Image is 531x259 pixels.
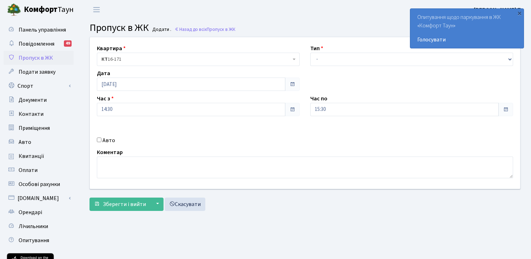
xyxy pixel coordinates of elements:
span: Авто [19,138,31,146]
div: × [516,9,523,16]
a: Контакти [4,107,74,121]
a: Авто [4,135,74,149]
a: [PERSON_NAME] П. [474,6,523,14]
label: Коментар [97,148,123,157]
a: Скасувати [165,198,205,211]
a: Документи [4,93,74,107]
span: <b>КТ</b>&nbsp;&nbsp;&nbsp;&nbsp;16-171 [97,53,300,66]
label: Час по [310,94,327,103]
span: Таун [24,4,74,16]
a: Опитування [4,233,74,247]
div: Опитування щодо паркування в ЖК «Комфорт Таун» [410,9,524,48]
a: Лічильники [4,219,74,233]
a: Приміщення [4,121,74,135]
a: Орендарі [4,205,74,219]
a: Квитанції [4,149,74,163]
a: Пропуск в ЖК [4,51,74,65]
span: Оплати [19,166,38,174]
span: Орендарі [19,208,42,216]
a: Подати заявку [4,65,74,79]
a: Оплати [4,163,74,177]
a: Особові рахунки [4,177,74,191]
span: Пропуск в ЖК [19,54,53,62]
label: Час з [97,94,114,103]
span: Подати заявку [19,68,55,76]
span: Опитування [19,237,49,244]
img: logo.png [7,3,21,17]
span: Квитанції [19,152,44,160]
a: Спорт [4,79,74,93]
a: Голосувати [417,35,517,44]
span: Повідомлення [19,40,54,48]
b: Комфорт [24,4,58,15]
span: Зберегти і вийти [103,200,146,208]
label: Дата [97,69,110,78]
b: КТ [101,56,108,63]
label: Квартира [97,44,126,53]
small: Додати . [151,27,171,33]
a: Панель управління [4,23,74,37]
span: Документи [19,96,47,104]
span: Пропуск в ЖК [89,21,149,35]
a: Повідомлення49 [4,37,74,51]
button: Зберегти і вийти [89,198,151,211]
span: <b>КТ</b>&nbsp;&nbsp;&nbsp;&nbsp;16-171 [101,56,291,63]
label: Авто [102,136,115,145]
span: Пропуск в ЖК [207,26,235,33]
span: Особові рахунки [19,180,60,188]
a: [DOMAIN_NAME] [4,191,74,205]
span: Контакти [19,110,44,118]
label: Тип [310,44,323,53]
button: Переключити навігацію [88,4,105,15]
span: Приміщення [19,124,50,132]
div: 49 [64,40,72,47]
a: Назад до всіхПропуск в ЖК [174,26,235,33]
span: Лічильники [19,223,48,230]
span: Панель управління [19,26,66,34]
